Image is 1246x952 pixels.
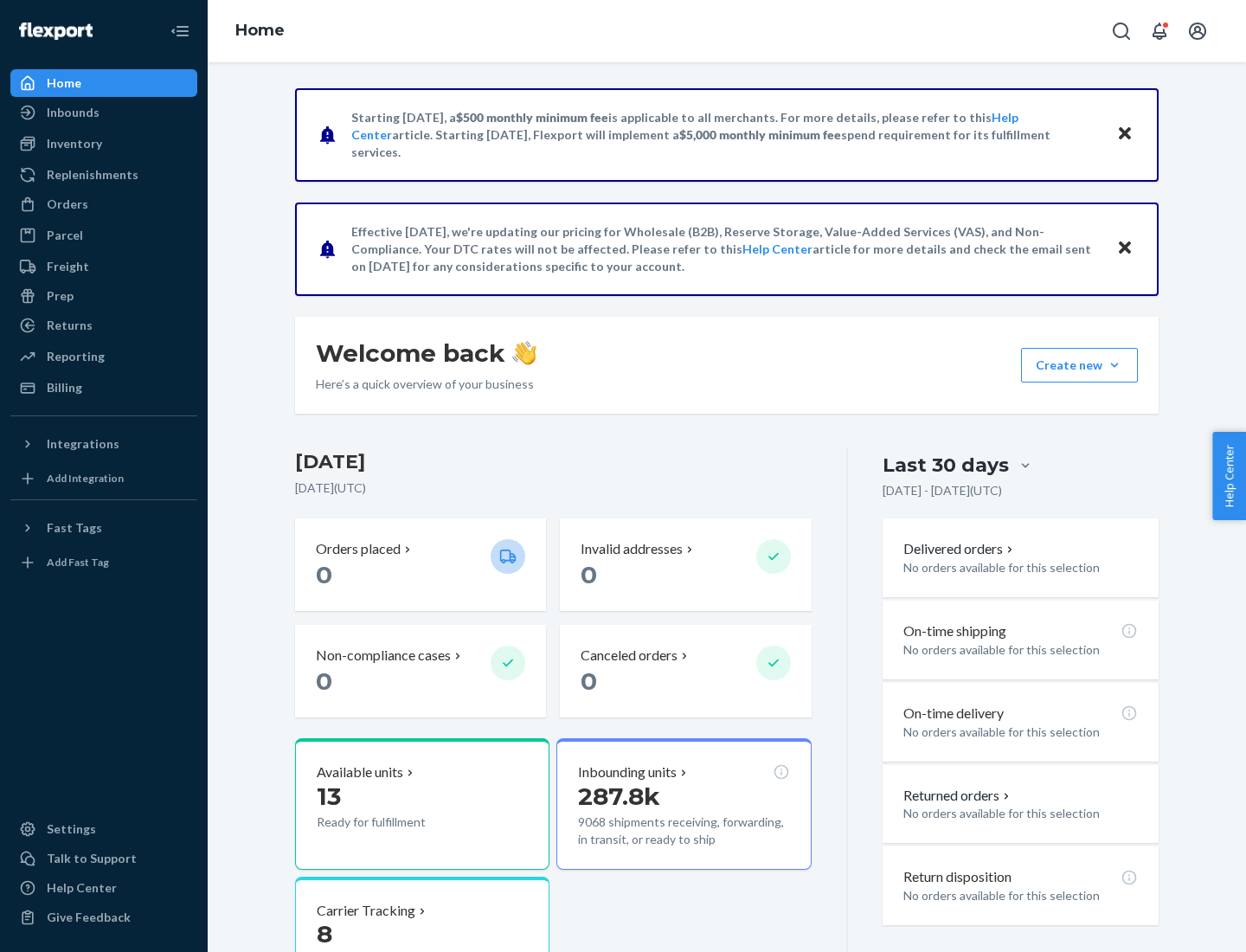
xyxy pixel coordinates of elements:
[10,312,197,339] a: Returns
[679,127,841,142] span: $5,000 monthly minimum fee
[556,738,811,870] button: Inbounding units287.8k9068 shipments receiving, forwarding, in transit, or ready to ship
[47,104,100,121] div: Inbounds
[235,21,285,40] a: Home
[581,539,683,559] p: Invalid addresses
[903,805,1138,822] p: No orders available for this selection
[903,704,1004,724] p: On-time delivery
[456,110,608,125] span: $500 monthly minimum fee
[560,625,811,717] button: Canceled orders 0
[317,919,332,949] span: 8
[351,109,1100,161] p: Starting [DATE], a is applicable to all merchants. For more details, please refer to this article...
[578,782,660,811] span: 287.8k
[10,845,197,872] a: Talk to Support
[1212,432,1246,520] button: Help Center
[578,814,789,848] p: 9068 shipments receiving, forwarding, in transit, or ready to ship
[10,99,197,126] a: Inbounds
[512,341,536,365] img: hand-wave emoji
[47,74,81,92] div: Home
[10,815,197,843] a: Settings
[10,130,197,158] a: Inventory
[903,786,1013,806] button: Returned orders
[1142,14,1177,48] button: Open notifications
[317,901,415,921] p: Carrier Tracking
[10,222,197,249] a: Parcel
[295,518,546,611] button: Orders placed 0
[903,724,1138,741] p: No orders available for this selection
[1104,14,1139,48] button: Open Search Box
[295,448,812,476] h3: [DATE]
[47,258,89,275] div: Freight
[903,559,1138,576] p: No orders available for this selection
[316,666,332,696] span: 0
[1180,14,1215,48] button: Open account menu
[47,850,137,867] div: Talk to Support
[19,23,93,40] img: Flexport logo
[581,560,597,589] span: 0
[316,560,332,589] span: 0
[581,646,678,666] p: Canceled orders
[47,909,131,926] div: Give Feedback
[47,166,138,183] div: Replenishments
[295,479,812,497] p: [DATE] ( UTC )
[1114,236,1136,261] button: Close
[903,867,1012,887] p: Return disposition
[317,782,341,811] span: 13
[316,539,401,559] p: Orders placed
[10,514,197,542] button: Fast Tags
[560,518,811,611] button: Invalid addresses 0
[883,452,1009,479] div: Last 30 days
[10,430,197,458] button: Integrations
[10,549,197,576] a: Add Fast Tag
[316,646,451,666] p: Non-compliance cases
[351,223,1100,275] p: Effective [DATE], we're updating our pricing for Wholesale (B2B), Reserve Storage, Value-Added Se...
[47,879,117,897] div: Help Center
[163,14,197,48] button: Close Navigation
[222,6,299,56] ol: breadcrumbs
[903,641,1138,659] p: No orders available for this selection
[742,241,812,256] a: Help Center
[10,253,197,280] a: Freight
[903,621,1006,641] p: On-time shipping
[47,135,102,152] div: Inventory
[10,343,197,370] a: Reporting
[10,904,197,931] button: Give Feedback
[47,519,102,537] div: Fast Tags
[317,762,403,782] p: Available units
[47,227,83,244] div: Parcel
[295,738,549,870] button: Available units13Ready for fulfillment
[10,465,197,492] a: Add Integration
[295,625,546,717] button: Non-compliance cases 0
[903,539,1017,559] button: Delivered orders
[47,287,74,305] div: Prep
[47,471,124,486] div: Add Integration
[10,69,197,97] a: Home
[47,820,96,838] div: Settings
[316,338,536,369] h1: Welcome back
[47,317,93,334] div: Returns
[1021,348,1138,383] button: Create new
[903,887,1138,904] p: No orders available for this selection
[10,282,197,310] a: Prep
[47,196,88,213] div: Orders
[317,814,477,831] p: Ready for fulfillment
[10,190,197,218] a: Orders
[10,874,197,902] a: Help Center
[10,374,197,402] a: Billing
[1114,122,1136,147] button: Close
[883,482,1002,499] p: [DATE] - [DATE] ( UTC )
[10,161,197,189] a: Replenishments
[47,379,82,396] div: Billing
[47,348,105,365] div: Reporting
[47,435,119,453] div: Integrations
[47,555,109,569] div: Add Fast Tag
[316,376,536,393] p: Here’s a quick overview of your business
[581,666,597,696] span: 0
[578,762,677,782] p: Inbounding units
